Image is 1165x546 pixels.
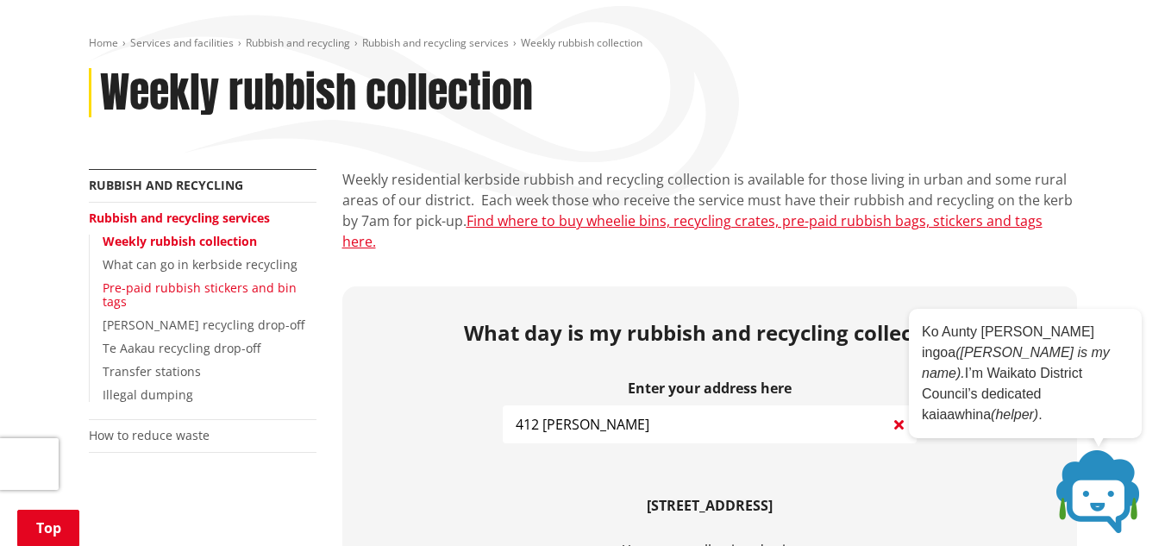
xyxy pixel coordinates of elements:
[521,35,642,50] span: Weekly rubbish collection
[130,35,234,50] a: Services and facilities
[103,340,260,356] a: Te Aakau recycling drop-off
[89,36,1077,51] nav: breadcrumb
[89,427,210,443] a: How to reduce waste
[89,177,243,193] a: Rubbish and recycling
[17,510,79,546] a: Top
[103,363,201,380] a: Transfer stations
[362,35,509,50] a: Rubbish and recycling services
[503,405,917,443] input: e.g. Duke Street NGARUAWAHIA
[355,321,1064,346] h2: What day is my rubbish and recycling collected?
[647,496,773,515] b: [STREET_ADDRESS]
[342,169,1077,252] p: Weekly residential kerbside rubbish and recycling collection is available for those living in urb...
[342,211,1043,251] a: Find where to buy wheelie bins, recycling crates, pre-paid rubbish bags, stickers and tags here.
[89,210,270,226] a: Rubbish and recycling services
[89,35,118,50] a: Home
[103,317,304,333] a: [PERSON_NAME] recycling drop-off
[103,256,298,273] a: What can go in kerbside recycling
[246,35,350,50] a: Rubbish and recycling
[503,380,917,397] label: Enter your address here
[103,279,297,311] a: Pre-paid rubbish stickers and bin tags
[922,322,1129,425] p: Ko Aunty [PERSON_NAME] ingoa I’m Waikato District Council’s dedicated kaiaawhina .
[100,68,533,118] h1: Weekly rubbish collection
[922,345,1110,380] em: ([PERSON_NAME] is my name).
[103,386,193,403] a: Illegal dumping
[103,233,257,249] a: Weekly rubbish collection
[991,407,1038,422] em: (helper)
